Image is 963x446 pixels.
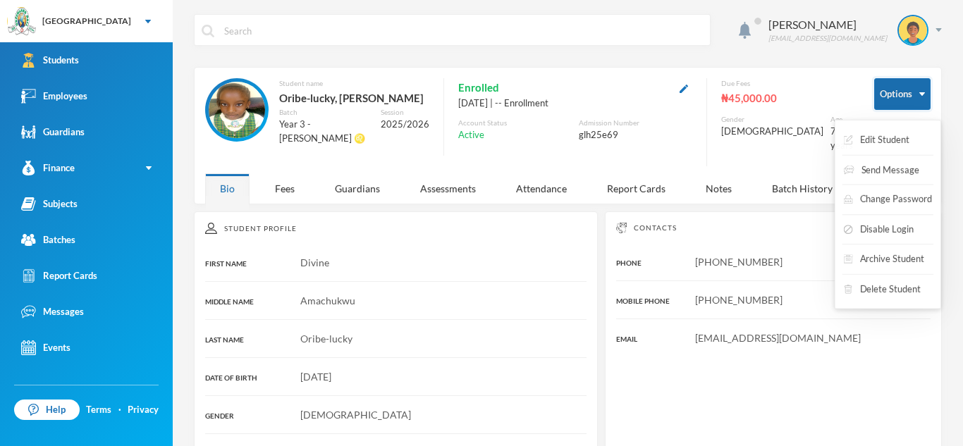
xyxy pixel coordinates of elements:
div: Account Status [458,118,572,128]
div: Gender [721,114,823,125]
div: [DATE] | -- Enrollment [458,97,692,111]
div: Student name [279,78,429,89]
div: Bio [205,173,250,204]
div: Batches [21,233,75,247]
span: [DATE] [300,371,331,383]
a: Terms [86,403,111,417]
div: Finance [21,161,75,175]
img: STUDENT [899,16,927,44]
div: Report Cards [592,173,680,204]
div: Attendance [501,173,582,204]
span: [PHONE_NUMBER] [695,294,783,306]
div: 7 years [830,125,853,152]
button: Options [874,78,931,110]
div: Admission Number [579,118,692,128]
span: [PHONE_NUMBER] [695,256,783,268]
span: Active [458,128,484,142]
img: STUDENT [209,82,265,138]
span: Oribe-lucky [300,333,352,345]
div: [DEMOGRAPHIC_DATA] [721,125,823,139]
input: Search [223,15,703,47]
div: Subjects [21,197,78,211]
button: Change Password [842,187,933,213]
div: Student Profile [205,223,587,234]
div: Report Cards [21,268,97,283]
div: Year 3 - [PERSON_NAME] ♌️ [279,118,370,145]
div: [GEOGRAPHIC_DATA] [42,15,131,27]
div: glh25e69 [579,128,692,142]
img: search [202,25,214,37]
a: Privacy [128,403,159,417]
button: Delete Student [842,278,922,303]
div: [EMAIL_ADDRESS][DOMAIN_NAME] [768,33,887,44]
div: Employees [21,89,87,104]
button: Archive Student [842,247,926,273]
div: Oribe-lucky, [PERSON_NAME] [279,89,429,107]
div: Due Fees [721,78,853,89]
div: Fees [260,173,309,204]
button: Edit [675,80,692,96]
div: Events [21,340,70,355]
div: Batch [279,107,370,118]
button: Disable Login [842,218,915,243]
div: Assessments [405,173,491,204]
div: [PERSON_NAME] [768,16,887,33]
div: · [118,403,121,417]
div: Guardians [21,125,85,140]
div: Age [830,114,853,125]
span: [EMAIL_ADDRESS][DOMAIN_NAME] [695,332,861,344]
img: logo [8,8,36,36]
div: Batch History [757,173,847,204]
div: Students [21,53,79,68]
div: Messages [21,304,84,319]
button: Send Message [842,158,921,183]
div: ₦45,000.00 [721,89,853,107]
span: [DEMOGRAPHIC_DATA] [300,409,411,421]
div: 2025/2026 [381,118,429,132]
div: Contacts [616,223,931,233]
button: Edit Student [842,128,911,153]
div: Guardians [320,173,395,204]
span: Amachukwu [300,295,355,306]
span: Divine [300,256,329,268]
a: Help [14,399,80,421]
div: Notes [691,173,747,204]
span: Enrolled [458,78,499,97]
div: Session [381,107,429,118]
